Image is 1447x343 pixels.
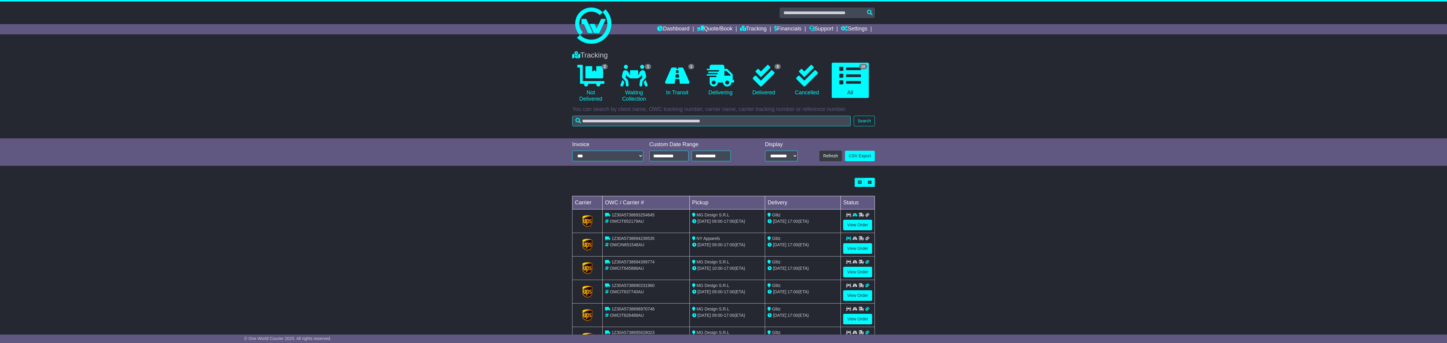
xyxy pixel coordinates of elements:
span: 10 [859,64,867,69]
span: 17:00 [724,289,734,294]
a: View Order [843,220,872,230]
span: OWCIT652179AU [610,219,644,224]
a: 1 In Transit [659,63,696,98]
span: © One World Courier 2025. All rights reserved. [244,336,331,341]
span: 1Z30A5738694239535 [612,236,654,241]
span: 17:00 [787,219,798,224]
td: Status [841,196,875,209]
span: 2 [602,64,608,69]
span: OWCIN651546AU [610,242,644,247]
div: Display [765,141,798,148]
span: Glitz [772,330,780,335]
span: [DATE] [773,242,786,247]
span: 17:00 [787,313,798,318]
span: OWCIT645886AU [610,266,644,271]
span: OWCIT628488AU [610,313,644,318]
a: CSV Export [845,151,875,161]
span: 17:00 [787,242,798,247]
span: [DATE] [698,266,711,271]
a: Delivering [702,63,739,98]
a: Financials [774,24,802,34]
img: GetCarrierServiceLogo [582,215,593,227]
span: MG Design S.R.L [697,330,730,335]
a: Tracking [740,24,767,34]
div: - (ETA) [692,218,763,225]
span: 17:00 [787,289,798,294]
span: 17:00 [724,313,734,318]
a: View Order [843,243,872,254]
img: GetCarrierServiceLogo [582,239,593,251]
div: (ETA) [768,312,838,319]
span: 1 [645,64,651,69]
a: Quote/Book [697,24,733,34]
span: [DATE] [773,266,786,271]
a: View Order [843,314,872,324]
span: Glitz [772,236,780,241]
div: (ETA) [768,289,838,295]
span: Glitz [772,212,780,217]
span: 09:00 [712,219,723,224]
td: Carrier [572,196,603,209]
td: Delivery [765,196,841,209]
span: [DATE] [698,289,711,294]
span: [DATE] [773,289,786,294]
span: 17:00 [724,219,734,224]
span: Glitz [772,260,780,264]
span: 1Z30A5738698970746 [612,307,654,311]
a: 1 Waiting Collection [615,63,652,105]
button: Search [854,116,875,126]
img: GetCarrierServiceLogo [582,262,593,274]
span: Glitz [772,283,780,288]
span: Glitz [772,307,780,311]
div: Invoice [572,141,643,148]
div: Custom Date Range [649,141,746,148]
span: [DATE] [773,219,786,224]
div: - (ETA) [692,312,763,319]
img: GetCarrierServiceLogo [582,286,593,298]
span: NY Apparels [697,236,720,241]
a: View Order [843,267,872,277]
span: 17:00 [787,266,798,271]
span: [DATE] [698,313,711,318]
div: - (ETA) [692,265,763,272]
img: GetCarrierServiceLogo [582,309,593,321]
span: [DATE] [773,313,786,318]
p: You can search by client name, OWC tracking number, carrier name, carrier tracking number or refe... [572,106,875,113]
a: Support [809,24,834,34]
div: (ETA) [768,242,838,248]
span: 8 [774,64,781,69]
a: Cancelled [788,63,825,98]
span: 10:00 [712,266,723,271]
a: Settings [841,24,867,34]
span: 1 [688,64,695,69]
span: 17:00 [724,266,734,271]
span: OWCIT637740AU [610,289,644,294]
td: OWC / Carrier # [603,196,690,209]
span: 09:00 [712,242,723,247]
span: MG Design S.R.L [697,212,730,217]
span: 1Z30A5738695628023 [612,330,654,335]
span: 1Z30A5738694399774 [612,260,654,264]
a: View Order [843,290,872,301]
span: 17:00 [724,242,734,247]
span: 09:00 [712,313,723,318]
td: Pickup [689,196,765,209]
span: [DATE] [698,219,711,224]
a: 2 Not Delivered [572,63,609,105]
a: 10 All [832,63,869,98]
span: 1Z30A5738693254645 [612,212,654,217]
button: Refresh [819,151,842,161]
span: 1Z30A5738690231960 [612,283,654,288]
span: 09:00 [712,289,723,294]
span: MG Design S.R.L [697,307,730,311]
span: MG Design S.R.L [697,283,730,288]
div: (ETA) [768,265,838,272]
span: MG Design S.R.L [697,260,730,264]
div: - (ETA) [692,242,763,248]
div: (ETA) [768,218,838,225]
span: [DATE] [698,242,711,247]
a: Dashboard [657,24,689,34]
div: Tracking [569,51,878,60]
div: - (ETA) [692,289,763,295]
a: 8 Delivered [745,63,782,98]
